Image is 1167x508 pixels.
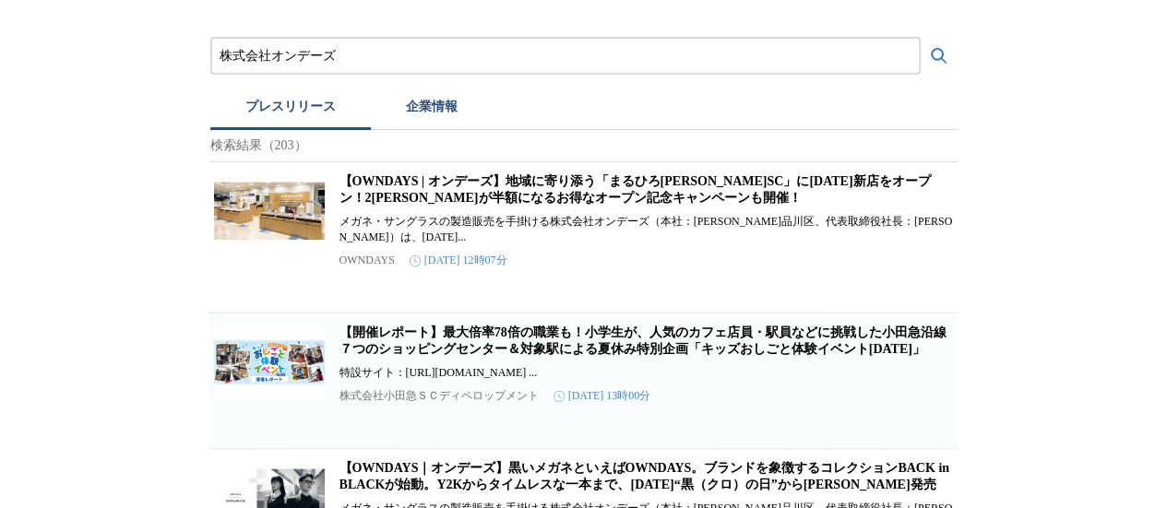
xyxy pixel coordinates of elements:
p: 特設サイト：[URL][DOMAIN_NAME] ... [339,365,954,381]
time: [DATE] 13時00分 [554,388,651,404]
button: プレスリリース [210,89,371,130]
time: [DATE] 12時07分 [410,253,507,268]
p: メガネ・サングラスの製造販売を手掛ける株式会社オンデーズ（本社：[PERSON_NAME]品川区、代表取締役社長：[PERSON_NAME]）は、[DATE]... [339,214,954,245]
a: 【OWNDAYS｜オンデーズ】黒いメガネといえばOWNDAYS。ブランドを象徴するコレクションBACK in BLACKが始動。Y2Kからタイムレスな一本まで、[DATE]“黒（クロ）の日”から... [339,461,949,491]
p: 検索結果（203） [210,130,958,162]
p: OWNDAYS [339,254,395,267]
a: 【OWNDAYS | オンデーズ】地域に寄り添う「まるひろ[PERSON_NAME]SC」に[DATE]新店をオープン！2[PERSON_NAME]が半額になるお得なオープン記念キャンペーンも開催！ [339,174,931,205]
input: プレスリリースおよび企業を検索する [220,46,911,66]
button: 検索する [921,38,958,75]
p: 株式会社小田急ＳＣディベロップメント [339,388,539,404]
button: 企業情報 [371,89,493,130]
img: 【開催レポート】最大倍率78倍の職業も！小学生が、人気のカフェ店員・駅員などに挑戦した小田急沿線７つのショッピングセンター＆対象駅による夏休み特別企画「キッズおしごと体験イベント2025」 [214,325,325,398]
img: 【OWNDAYS | オンデーズ】地域に寄り添う「まるひろ上尾SC」に9月12日(金)新店をオープン！2本目が半額になるお得なオープン記念キャンペーンも開催！ [214,173,325,247]
a: 【開催レポート】最大倍率78倍の職業も！小学生が、人気のカフェ店員・駅員などに挑戦した小田急沿線７つのショッピングセンター＆対象駅による夏休み特別企画「キッズおしごと体験イベント[DATE]」 [339,325,947,356]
